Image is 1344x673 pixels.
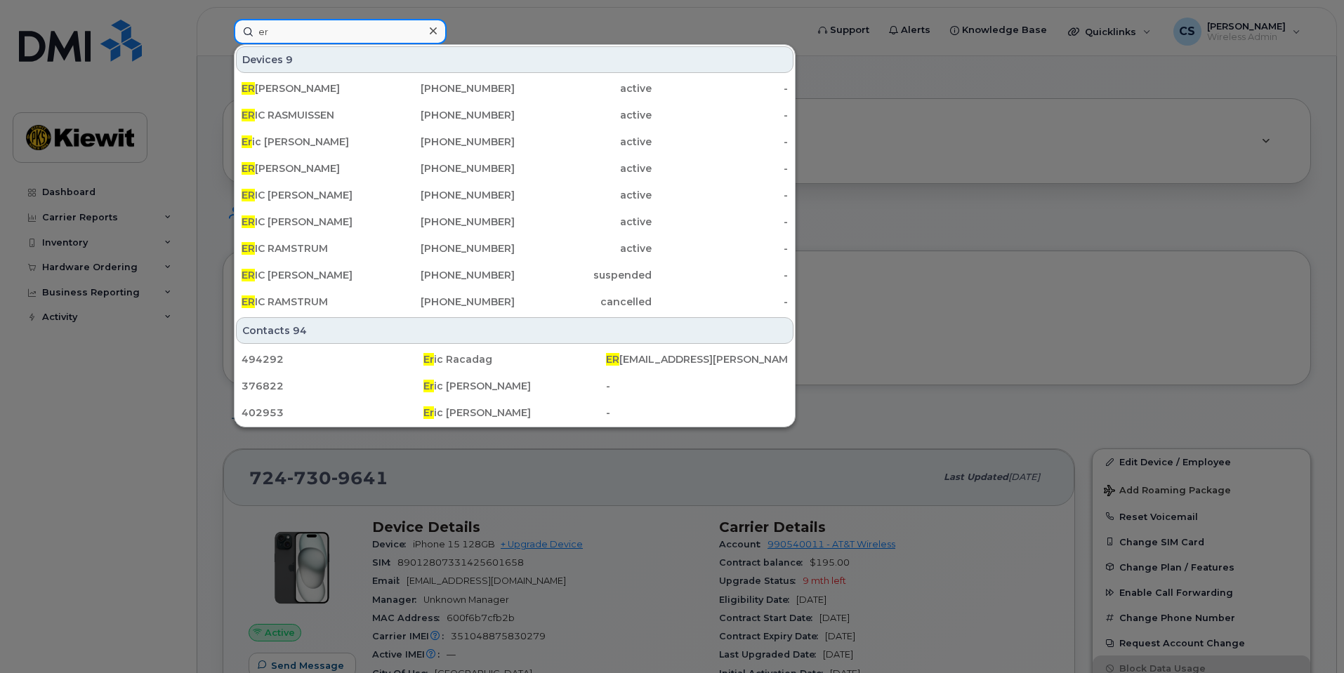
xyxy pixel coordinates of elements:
[378,135,515,149] div: [PHONE_NUMBER]
[515,241,652,255] div: active
[515,81,652,95] div: active
[236,373,793,399] a: 376822Eric [PERSON_NAME]-
[652,241,789,255] div: -
[286,53,293,67] span: 9
[515,295,652,309] div: cancelled
[236,46,793,73] div: Devices
[515,135,652,149] div: active
[236,76,793,101] a: ER[PERSON_NAME][PHONE_NUMBER]active-
[652,81,789,95] div: -
[242,135,252,148] span: Er
[1034,134,1333,605] iframe: Messenger
[652,215,789,229] div: -
[652,108,789,122] div: -
[423,352,605,366] div: ic Racadag
[378,161,515,175] div: [PHONE_NUMBER]
[293,324,307,338] span: 94
[606,406,788,420] div: -
[242,268,378,282] div: IC [PERSON_NAME]
[515,188,652,202] div: active
[652,295,789,309] div: -
[242,109,255,121] span: ER
[236,182,793,208] a: ERIC [PERSON_NAME][PHONE_NUMBER]active-
[606,379,788,393] div: -
[242,241,378,255] div: IC RAMSTRUM
[242,242,255,255] span: ER
[378,188,515,202] div: [PHONE_NUMBER]
[652,188,789,202] div: -
[242,135,378,149] div: ic [PERSON_NAME]
[606,353,619,366] span: ER
[236,156,793,181] a: ER[PERSON_NAME][PHONE_NUMBER]active-
[423,380,434,392] span: Er
[242,295,255,308] span: ER
[242,162,255,175] span: ER
[236,289,793,314] a: ERIC RAMSTRUM[PHONE_NUMBER]cancelled-
[236,262,793,288] a: ERIC [PERSON_NAME][PHONE_NUMBER]suspended-
[242,189,255,201] span: ER
[242,352,423,366] div: 494292
[378,241,515,255] div: [PHONE_NUMBER]
[236,236,793,261] a: ERIC RAMSTRUM[PHONE_NUMBER]active-
[242,215,378,229] div: IC [PERSON_NAME]
[652,161,789,175] div: -
[242,161,378,175] div: [PERSON_NAME]
[1283,612,1333,662] iframe: Messenger Launcher
[242,188,378,202] div: IC [PERSON_NAME]
[236,129,793,154] a: Eric [PERSON_NAME][PHONE_NUMBER]active-
[242,108,378,122] div: IC RASMUISSEN
[242,215,255,228] span: ER
[242,82,255,95] span: ER
[242,81,378,95] div: [PERSON_NAME]
[236,347,793,372] a: 494292Eric RacadagER[EMAIL_ADDRESS][PERSON_NAME][DOMAIN_NAME]
[242,295,378,309] div: IC RAMSTRUM
[515,268,652,282] div: suspended
[378,81,515,95] div: [PHONE_NUMBER]
[652,135,789,149] div: -
[423,406,434,419] span: Er
[242,406,423,420] div: 402953
[606,352,788,366] div: [EMAIL_ADDRESS][PERSON_NAME][DOMAIN_NAME]
[236,317,793,344] div: Contacts
[423,379,605,393] div: ic [PERSON_NAME]
[423,353,434,366] span: Er
[515,215,652,229] div: active
[236,102,793,128] a: ERIC RASMUISSEN[PHONE_NUMBER]active-
[378,108,515,122] div: [PHONE_NUMBER]
[378,268,515,282] div: [PHONE_NUMBER]
[242,379,423,393] div: 376822
[652,268,789,282] div: -
[423,406,605,420] div: ic [PERSON_NAME]
[378,295,515,309] div: [PHONE_NUMBER]
[242,269,255,281] span: ER
[236,400,793,425] a: 402953Eric [PERSON_NAME]-
[378,215,515,229] div: [PHONE_NUMBER]
[515,108,652,122] div: active
[515,161,652,175] div: active
[236,209,793,234] a: ERIC [PERSON_NAME][PHONE_NUMBER]active-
